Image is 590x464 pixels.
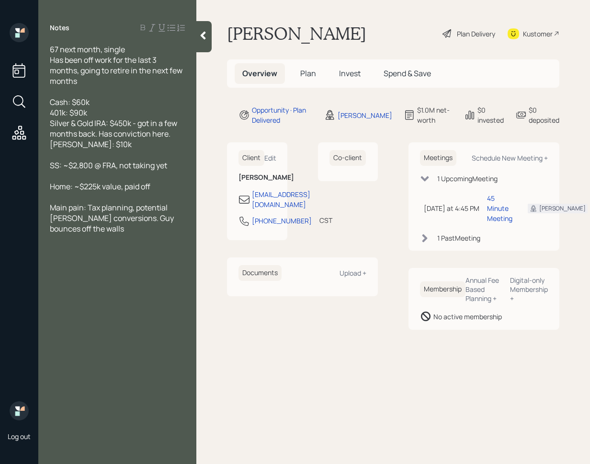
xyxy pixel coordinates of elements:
h6: Meetings [420,150,456,166]
img: retirable_logo.png [10,401,29,420]
div: 1 Upcoming Meeting [437,174,498,184]
div: [DATE] at 4:45 PM [424,203,479,213]
label: Notes [50,23,69,33]
div: $1.0M net-worth [417,105,453,125]
div: [PERSON_NAME] [338,110,392,120]
span: SS: ~$2,800 @ FRA, not taking yet [50,160,167,171]
div: Log out [8,432,31,441]
div: Plan Delivery [457,29,495,39]
h6: Membership [420,281,465,297]
div: $0 deposited [529,105,559,125]
span: Overview [242,68,277,79]
span: 67 next month, single Has been off work for the last 3 months, going to retire in the next few mo... [50,44,184,86]
h6: Documents [238,265,282,281]
span: Plan [300,68,316,79]
span: Invest [339,68,361,79]
div: $0 invested [477,105,504,125]
div: Kustomer [523,29,553,39]
div: Opportunity · Plan Delivered [252,105,313,125]
span: Home: ~$225k value, paid off [50,181,150,192]
div: [PHONE_NUMBER] [252,216,312,226]
span: Main pain: Tax planning, potential [PERSON_NAME] conversions. Guy bounces off the walls [50,202,175,234]
div: Upload + [340,268,366,278]
div: No active membership [433,312,502,322]
div: Schedule New Meeting + [472,153,548,162]
h6: Client [238,150,264,166]
span: Spend & Save [384,68,431,79]
div: Annual Fee Based Planning + [465,276,502,303]
h1: [PERSON_NAME] [227,23,366,44]
div: Digital-only Membership + [510,276,548,303]
div: 1 Past Meeting [437,233,480,243]
div: [EMAIL_ADDRESS][DOMAIN_NAME] [252,189,310,209]
div: 45 Minute Meeting [487,193,512,223]
h6: Co-client [329,150,366,166]
div: [PERSON_NAME] [539,204,586,213]
div: Edit [264,153,276,162]
h6: [PERSON_NAME] [238,174,276,182]
span: Cash: $60k 401k: $90k Silver & Gold IRA: $450k - got in a few months back. Has conviction here. [... [50,97,179,150]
